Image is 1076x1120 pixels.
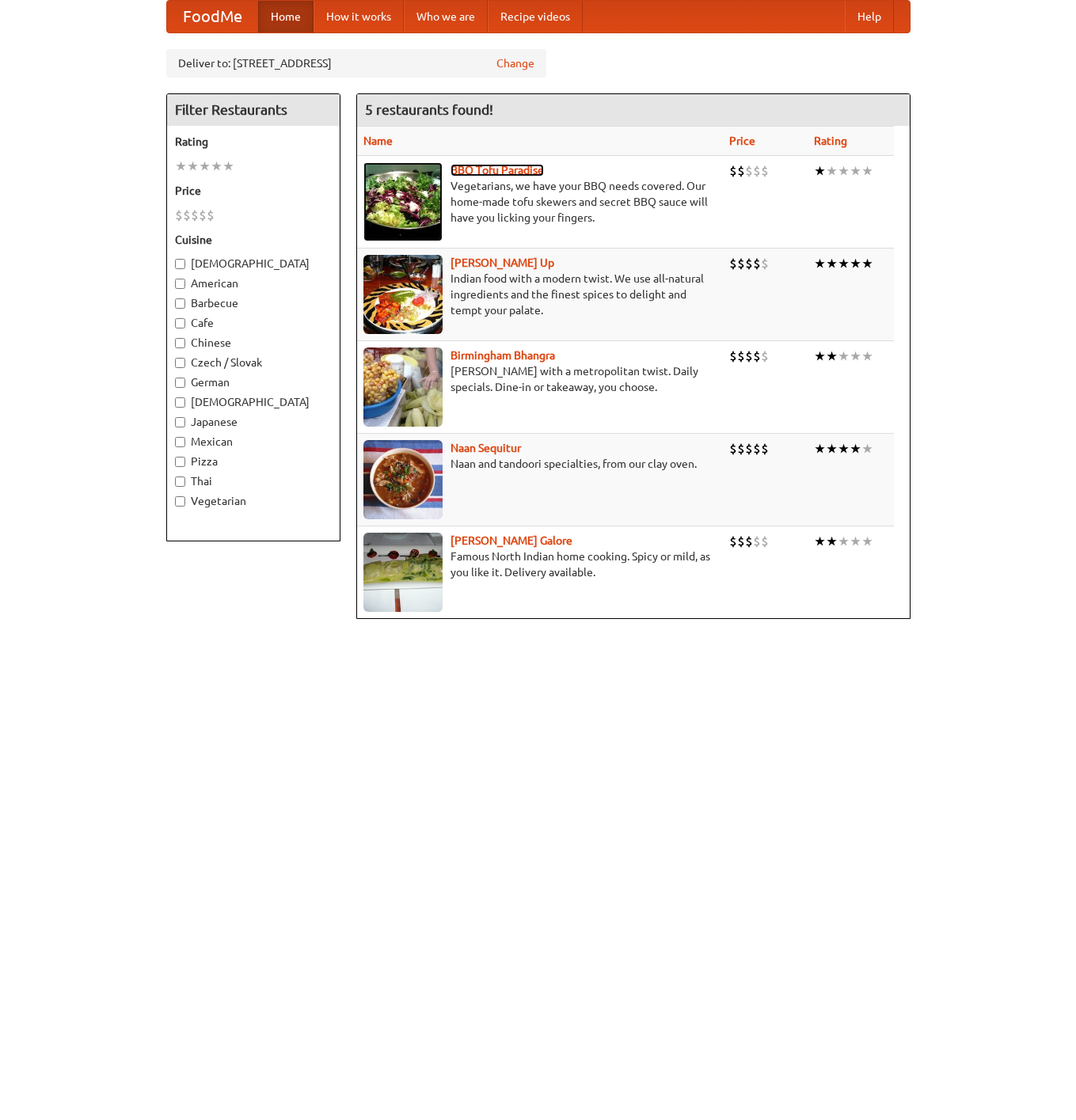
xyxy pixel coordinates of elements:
[814,255,826,272] li: ★
[737,162,745,180] li: $
[175,298,185,309] input: Barbecue
[838,162,850,180] li: ★
[175,417,185,427] input: Japanese
[814,533,826,550] li: ★
[258,1,314,32] a: Home
[745,347,753,365] li: $
[314,1,404,32] a: How it works
[737,440,745,457] li: $
[753,255,761,272] li: $
[363,178,717,226] p: Vegetarians, we have your BBQ needs covered. Our home-made tofu skewers and secret BBQ sauce will...
[404,1,488,32] a: Who we are
[222,158,234,175] li: ★
[745,255,753,272] li: $
[861,162,873,180] li: ★
[175,279,185,289] input: American
[838,440,850,457] li: ★
[761,533,769,550] li: $
[175,493,332,509] label: Vegetarian
[729,135,755,147] a: Price
[814,347,826,365] li: ★
[199,207,207,224] li: $
[753,162,761,180] li: $
[175,207,183,224] li: $
[861,533,873,550] li: ★
[826,440,838,457] li: ★
[761,162,769,180] li: $
[826,533,838,550] li: ★
[167,1,258,32] a: FoodMe
[838,255,850,272] li: ★
[175,437,185,447] input: Mexican
[175,158,187,175] li: ★
[175,256,332,271] label: [DEMOGRAPHIC_DATA]
[761,347,769,365] li: $
[175,315,332,331] label: Cafe
[175,358,185,368] input: Czech / Slovak
[729,162,737,180] li: $
[451,349,555,362] a: Birmingham Bhangra
[850,533,861,550] li: ★
[363,162,443,241] img: tofuparadise.jpg
[451,442,521,454] a: Naan Sequitur
[729,440,737,457] li: $
[729,255,737,272] li: $
[826,255,838,272] li: ★
[761,440,769,457] li: $
[211,158,222,175] li: ★
[850,162,861,180] li: ★
[861,440,873,457] li: ★
[826,347,838,365] li: ★
[451,164,544,177] a: BBQ Tofu Paradise
[175,476,185,487] input: Thai
[363,549,717,580] p: Famous North Indian home cooking. Spicy or mild, as you like it. Delivery available.
[365,102,493,117] ng-pluralize: 5 restaurants found!
[814,162,826,180] li: ★
[187,158,199,175] li: ★
[199,158,211,175] li: ★
[861,347,873,365] li: ★
[175,394,332,410] label: [DEMOGRAPHIC_DATA]
[363,363,717,395] p: [PERSON_NAME] with a metropolitan twist. Daily specials. Dine-in or takeaway, you choose.
[175,259,185,269] input: [DEMOGRAPHIC_DATA]
[363,135,393,147] a: Name
[175,374,332,390] label: German
[845,1,894,32] a: Help
[496,55,534,71] a: Change
[175,378,185,388] input: German
[191,207,199,224] li: $
[175,338,185,348] input: Chinese
[737,347,745,365] li: $
[745,440,753,457] li: $
[175,232,332,248] h5: Cuisine
[861,255,873,272] li: ★
[175,295,332,311] label: Barbecue
[753,347,761,365] li: $
[175,183,332,199] h5: Price
[363,533,443,612] img: currygalore.jpg
[175,457,185,467] input: Pizza
[175,275,332,291] label: American
[737,255,745,272] li: $
[166,49,546,78] div: Deliver to: [STREET_ADDRESS]
[363,255,443,334] img: curryup.jpg
[745,162,753,180] li: $
[175,434,332,450] label: Mexican
[175,473,332,489] label: Thai
[175,355,332,370] label: Czech / Slovak
[451,534,572,547] a: [PERSON_NAME] Galore
[451,256,554,269] a: [PERSON_NAME] Up
[175,397,185,408] input: [DEMOGRAPHIC_DATA]
[488,1,583,32] a: Recipe videos
[838,533,850,550] li: ★
[753,440,761,457] li: $
[850,347,861,365] li: ★
[175,496,185,507] input: Vegetarian
[761,255,769,272] li: $
[363,456,717,472] p: Naan and tandoori specialties, from our clay oven.
[175,335,332,351] label: Chinese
